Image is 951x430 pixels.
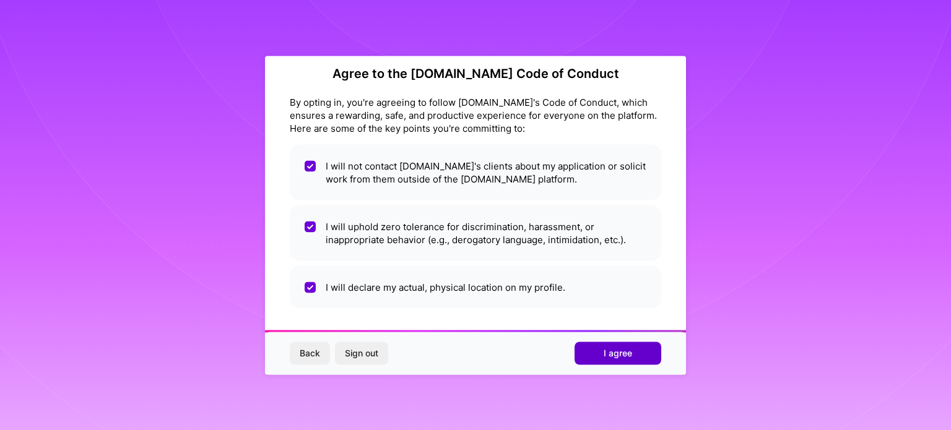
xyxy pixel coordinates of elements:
span: Sign out [345,347,378,359]
span: I agree [604,347,632,359]
li: I will uphold zero tolerance for discrimination, harassment, or inappropriate behavior (e.g., der... [290,205,661,260]
h2: Agree to the [DOMAIN_NAME] Code of Conduct [290,66,661,80]
button: I agree [575,342,661,364]
button: Back [290,342,330,364]
div: By opting in, you're agreeing to follow [DOMAIN_NAME]'s Code of Conduct, which ensures a rewardin... [290,95,661,134]
button: Sign out [335,342,388,364]
span: Back [300,347,320,359]
li: I will not contact [DOMAIN_NAME]'s clients about my application or solicit work from them outside... [290,144,661,200]
li: I will declare my actual, physical location on my profile. [290,265,661,308]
